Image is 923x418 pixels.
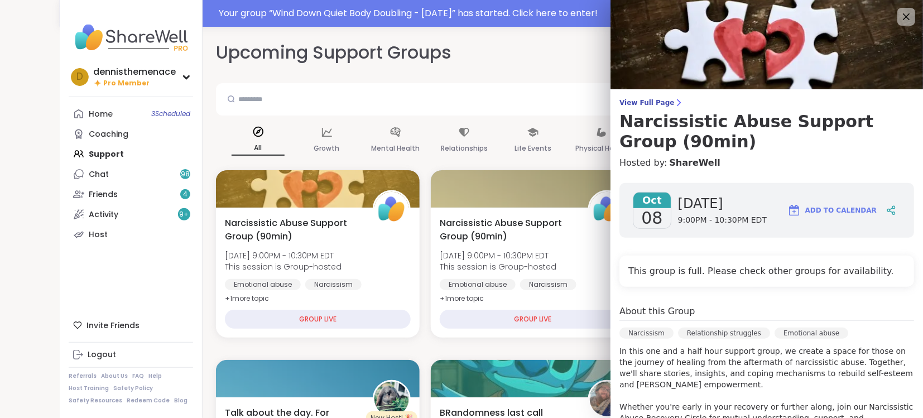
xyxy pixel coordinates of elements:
[89,189,118,200] div: Friends
[219,7,857,20] div: Your group “ Wind Down Quiet Body Doubling - [DATE] ” has started. Click here to enter!
[590,382,624,416] img: BRandom502
[103,79,150,88] span: Pro Member
[69,315,193,335] div: Invite Friends
[76,70,83,84] span: d
[69,345,193,365] a: Logout
[69,18,193,57] img: ShareWell Nav Logo
[93,66,176,78] div: dennisthemenace
[232,141,285,156] p: All
[619,98,914,107] span: View Full Page
[628,265,905,278] h4: This group is full. Please check other groups for availability.
[216,40,451,65] h2: Upcoming Support Groups
[619,98,914,152] a: View Full PageNarcissistic Abuse Support Group (90min)
[787,204,801,217] img: ShareWell Logomark
[69,372,97,380] a: Referrals
[441,142,488,155] p: Relationships
[89,209,118,220] div: Activity
[520,279,576,290] div: Narcissism
[113,385,153,392] a: Safety Policy
[88,349,116,361] div: Logout
[305,279,362,290] div: Narcissism
[69,184,193,204] a: Friends4
[225,250,342,261] span: [DATE] 9:00PM - 10:30PM EDT
[181,170,190,179] span: 98
[132,372,144,380] a: FAQ
[69,104,193,124] a: Home3Scheduled
[225,217,360,243] span: Narcissistic Abuse Support Group (90min)
[669,156,720,170] a: ShareWell
[805,205,877,215] span: Add to Calendar
[440,261,556,272] span: This session is Group-hosted
[180,210,189,219] span: 9 +
[633,193,671,208] span: Oct
[374,382,409,416] img: Taryn_13
[148,372,162,380] a: Help
[89,129,128,140] div: Coaching
[183,190,188,199] span: 4
[641,208,662,228] span: 08
[89,229,108,241] div: Host
[619,156,914,170] h4: Hosted by:
[151,109,190,118] span: 3 Scheduled
[225,279,301,290] div: Emotional abuse
[89,109,113,120] div: Home
[89,169,109,180] div: Chat
[440,279,516,290] div: Emotional abuse
[678,328,770,339] div: Relationship struggles
[619,305,695,318] h4: About this Group
[69,224,193,244] a: Host
[678,195,767,213] span: [DATE]
[371,142,420,155] p: Mental Health
[440,310,626,329] div: GROUP LIVE
[678,215,767,226] span: 9:00PM - 10:30PM EDT
[575,142,628,155] p: Physical Health
[314,142,340,155] p: Growth
[174,397,188,405] a: Blog
[69,204,193,224] a: Activity9+
[619,112,914,152] h3: Narcissistic Abuse Support Group (90min)
[440,250,556,261] span: [DATE] 9:00PM - 10:30PM EDT
[515,142,551,155] p: Life Events
[775,328,848,339] div: Emotional abuse
[69,124,193,144] a: Coaching
[69,397,122,405] a: Safety Resources
[619,328,674,339] div: Narcissism
[127,397,170,405] a: Redeem Code
[440,217,575,243] span: Narcissistic Abuse Support Group (90min)
[782,197,882,224] button: Add to Calendar
[69,164,193,184] a: Chat98
[374,192,409,227] img: ShareWell
[69,385,109,392] a: Host Training
[225,310,411,329] div: GROUP LIVE
[225,261,342,272] span: This session is Group-hosted
[590,192,624,227] img: ShareWell
[101,372,128,380] a: About Us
